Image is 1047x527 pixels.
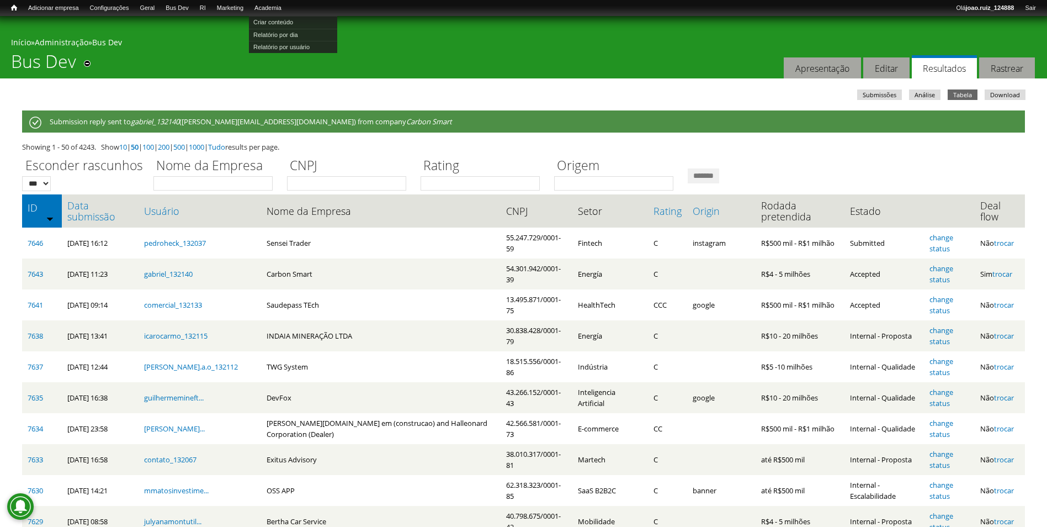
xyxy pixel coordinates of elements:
td: 18.515.556/0001-86 [501,351,572,382]
td: C [648,475,687,506]
div: » » [11,37,1036,51]
a: Rastrear [979,57,1035,79]
h1: Bus Dev [11,51,76,78]
a: Análise [909,89,940,100]
td: Indústria [572,351,648,382]
a: 10 [119,142,127,152]
td: [PERSON_NAME][DOMAIN_NAME] em (construcao) and Halleonard Corporation (Dealer) [261,413,501,444]
a: trocar [992,269,1012,279]
em: Carbon Smart [406,117,452,127]
a: 1000 [189,142,204,152]
th: Deal flow [975,194,1025,228]
td: Accepted [844,259,924,289]
td: C [648,351,687,382]
a: Início [11,37,31,48]
a: [PERSON_NAME].a.o_132112 [144,362,238,372]
a: 7637 [28,362,43,372]
td: Não [975,289,1025,320]
label: Rating [421,156,547,176]
td: C [648,382,687,413]
a: [PERSON_NAME]... [144,424,205,434]
a: julyanamontutil... [144,517,201,526]
a: Resultados [912,55,977,79]
a: 7629 [28,517,43,526]
td: google [687,382,756,413]
a: trocar [994,424,1014,434]
a: change status [929,480,953,501]
td: [DATE] 16:38 [62,382,139,413]
a: Bus Dev [160,3,194,14]
a: 7635 [28,393,43,403]
th: Setor [572,194,648,228]
td: 30.838.428/0001-79 [501,320,572,351]
a: trocar [994,393,1014,403]
a: 7641 [28,300,43,310]
td: [DATE] 16:12 [62,228,139,259]
td: R$500 mil - R$1 milhão [756,228,844,259]
img: ordem crescente [46,215,54,222]
td: [DATE] 12:44 [62,351,139,382]
a: 7638 [28,331,43,341]
td: Sensei Trader [261,228,501,259]
td: Energía [572,259,648,289]
label: Origem [554,156,681,176]
td: R$10 - 20 milhões [756,320,844,351]
a: Marketing [211,3,249,14]
label: CNPJ [287,156,413,176]
td: Inteligencia Artificial [572,382,648,413]
a: Data submissão [67,200,133,222]
td: Energía [572,320,648,351]
em: gabriel_132140 [131,117,179,127]
td: Internal - Qualidade [844,351,924,382]
a: Geral [134,3,160,14]
a: change status [929,294,953,315]
div: Submission reply sent to ([PERSON_NAME][EMAIL_ADDRESS][DOMAIN_NAME]) from company [22,110,1025,133]
a: icarocarmo_132115 [144,331,208,341]
a: trocar [994,455,1014,465]
td: 43.266.152/0001-43 [501,382,572,413]
td: Não [975,413,1025,444]
td: Saudepass TEch [261,289,501,320]
a: Adicionar empresa [23,3,84,14]
td: Não [975,228,1025,259]
td: instagram [687,228,756,259]
td: 42.566.581/0001-73 [501,413,572,444]
a: Rating [653,205,682,217]
a: 200 [158,142,169,152]
a: change status [929,387,953,408]
a: change status [929,263,953,284]
td: Não [975,351,1025,382]
td: OSS APP [261,475,501,506]
td: banner [687,475,756,506]
td: Accepted [844,289,924,320]
a: trocar [994,300,1014,310]
a: Origin [693,205,750,217]
a: Apresentação [784,57,861,79]
td: C [648,320,687,351]
td: TWG System [261,351,501,382]
span: Início [11,4,17,12]
a: Tudo [208,142,225,152]
a: 7634 [28,424,43,434]
a: 100 [142,142,154,152]
td: CC [648,413,687,444]
td: [DATE] 09:14 [62,289,139,320]
a: Editar [863,57,910,79]
a: Tabela [948,89,977,100]
a: trocar [994,331,1014,341]
td: 38.010.317/0001-81 [501,444,572,475]
td: Não [975,320,1025,351]
a: Usuário [144,205,256,217]
th: CNPJ [501,194,572,228]
td: R$10 - 20 milhões [756,382,844,413]
a: trocar [994,486,1014,496]
a: 500 [173,142,185,152]
td: [DATE] 11:23 [62,259,139,289]
td: 54.301.942/0001-39 [501,259,572,289]
td: [DATE] 14:21 [62,475,139,506]
a: 7633 [28,455,43,465]
td: Carbon Smart [261,259,501,289]
td: Submitted [844,228,924,259]
td: C [648,228,687,259]
td: R$5 -10 milhões [756,351,844,382]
